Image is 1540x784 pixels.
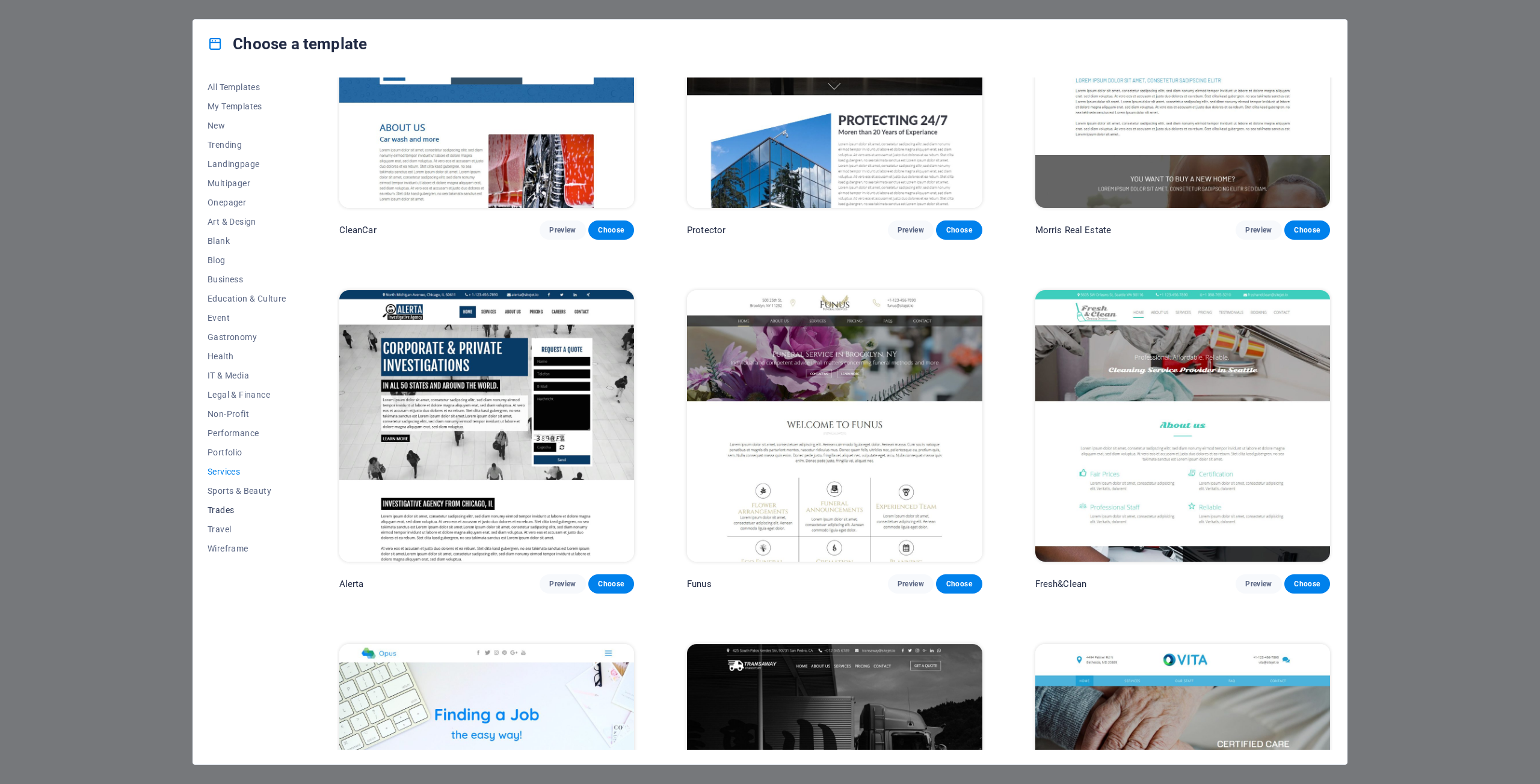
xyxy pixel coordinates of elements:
button: Blank [208,231,286,251]
button: Preview [888,574,934,594]
span: Travel [208,524,286,534]
button: Choose [588,574,634,594]
button: Preview [540,574,585,594]
span: Health [208,351,286,361]
span: Blog [208,255,286,265]
span: New [208,121,286,130]
button: Choose [588,220,634,240]
button: Preview [888,220,934,240]
button: Performance [208,424,286,443]
span: Preview [549,579,576,589]
button: Services [208,462,286,481]
span: Sports & Beauty [208,486,286,496]
button: Education & Culture [208,289,286,308]
span: IT & Media [208,371,286,380]
span: Preview [898,225,924,235]
p: Fresh&Clean [1035,578,1087,590]
span: Education & Culture [208,294,286,303]
button: New [208,116,286,135]
span: Choose [946,579,972,589]
button: Event [208,308,286,327]
p: Funus [687,578,712,590]
span: Event [208,313,286,323]
span: Choose [1294,225,1320,235]
span: Choose [946,225,972,235]
span: Choose [598,579,624,589]
span: My Templates [208,102,286,111]
button: Landingpage [208,154,286,174]
button: Travel [208,520,286,539]
span: Performance [208,428,286,438]
button: Blog [208,251,286,270]
p: Morris Real Estate [1035,224,1112,236]
span: Legal & Finance [208,390,286,400]
button: Trending [208,135,286,154]
p: Protector [687,224,725,236]
span: Portfolio [208,448,286,457]
button: Onepager [208,193,286,212]
button: Portfolio [208,443,286,462]
button: Non-Profit [208,404,286,424]
button: Wireframe [208,539,286,558]
h4: Choose a template [208,34,367,53]
span: Preview [549,225,576,235]
span: Blank [208,236,286,246]
img: Fresh&Clean [1035,290,1330,562]
span: Trending [208,140,286,150]
p: CleanCar [339,224,377,236]
button: Trades [208,500,286,520]
span: All Templates [208,82,286,92]
button: Health [208,347,286,366]
img: Funus [687,290,982,562]
button: Choose [936,220,982,240]
span: Services [208,467,286,476]
button: Art & Design [208,212,286,231]
button: Preview [540,220,585,240]
button: Gastronomy [208,327,286,347]
button: Preview [1236,220,1281,240]
span: Landingpage [208,159,286,169]
p: Alerta [339,578,364,590]
button: Legal & Finance [208,385,286,404]
span: Onepager [208,198,286,207]
span: Business [208,275,286,284]
span: Choose [1294,579,1320,589]
span: Choose [598,225,624,235]
button: Choose [1284,220,1330,240]
button: My Templates [208,97,286,116]
button: Choose [936,574,982,594]
span: Multipager [208,178,286,188]
span: Gastronomy [208,332,286,342]
button: Business [208,270,286,289]
span: Wireframe [208,544,286,553]
button: All Templates [208,77,286,97]
button: Choose [1284,574,1330,594]
button: Preview [1236,574,1281,594]
button: IT & Media [208,366,286,385]
button: Multipager [208,174,286,193]
span: Preview [1245,225,1272,235]
span: Preview [898,579,924,589]
span: Art & Design [208,217,286,226]
span: Non-Profit [208,409,286,419]
button: Sports & Beauty [208,481,286,500]
span: Preview [1245,579,1272,589]
span: Trades [208,505,286,515]
img: Alerta [339,290,634,562]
